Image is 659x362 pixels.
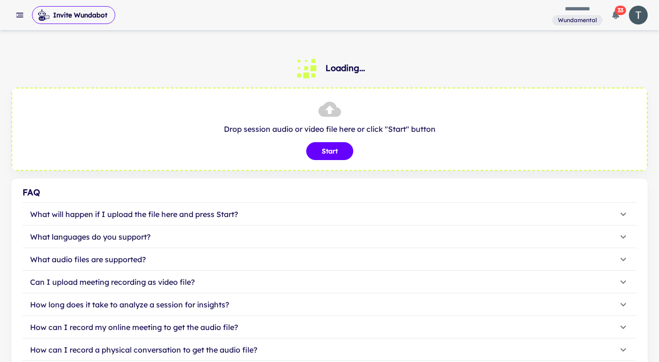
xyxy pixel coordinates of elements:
p: Drop session audio or video file here or click "Start" button [22,123,637,135]
span: 33 [615,6,626,15]
p: How can I record a physical conversation to get the audio file? [30,344,257,355]
span: You are a member of this workspace. Contact your workspace owner for assistance. [552,14,603,26]
button: Start [306,142,353,160]
p: What will happen if I upload the file here and press Start? [30,209,238,220]
p: What languages do you support? [30,231,151,242]
button: How can I record my online meeting to get the audio file? [23,316,636,338]
p: What audio files are supported? [30,254,146,265]
button: What will happen if I upload the file here and press Start? [23,203,636,225]
button: How can I record a physical conversation to get the audio file? [23,338,636,361]
button: 33 [606,6,625,24]
span: Wundamental [554,16,601,24]
img: photoURL [629,6,648,24]
button: Invite Wundabot [32,6,115,24]
p: Can I upload meeting recording as video file? [30,276,195,288]
button: What languages do you support? [23,225,636,248]
p: How long does it take to analyze a session for insights? [30,299,229,310]
span: Invite Wundabot to record a meeting [32,6,115,24]
div: FAQ [23,186,636,199]
button: How long does it take to analyze a session for insights? [23,293,636,316]
button: What audio files are supported? [23,248,636,271]
button: Can I upload meeting recording as video file? [23,271,636,293]
h6: Loading... [326,62,365,75]
p: How can I record my online meeting to get the audio file? [30,322,238,333]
